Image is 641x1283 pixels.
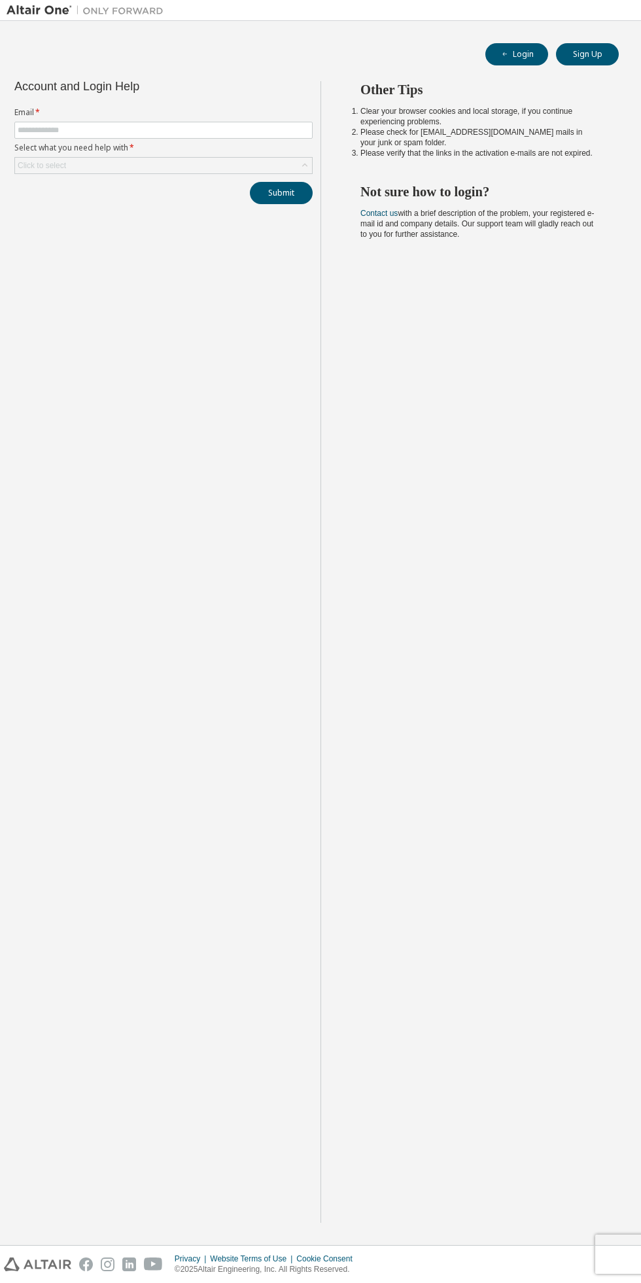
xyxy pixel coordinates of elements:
img: linkedin.svg [122,1257,136,1271]
h2: Other Tips [360,81,595,98]
a: Contact us [360,209,398,218]
div: Click to select [18,160,66,171]
div: Website Terms of Use [210,1254,296,1264]
button: Login [485,43,548,65]
img: Altair One [7,4,170,17]
li: Please check for [EMAIL_ADDRESS][DOMAIN_NAME] mails in your junk or spam folder. [360,127,595,148]
h2: Not sure how to login? [360,183,595,200]
label: Email [14,107,313,118]
div: Account and Login Help [14,81,253,92]
p: © 2025 Altair Engineering, Inc. All Rights Reserved. [175,1264,360,1275]
div: Cookie Consent [296,1254,360,1264]
li: Please verify that the links in the activation e-mails are not expired. [360,148,595,158]
div: Click to select [15,158,312,173]
div: Privacy [175,1254,210,1264]
label: Select what you need help with [14,143,313,153]
img: instagram.svg [101,1257,114,1271]
img: youtube.svg [144,1257,163,1271]
li: Clear your browser cookies and local storage, if you continue experiencing problems. [360,106,595,127]
span: with a brief description of the problem, your registered e-mail id and company details. Our suppo... [360,209,595,239]
img: facebook.svg [79,1257,93,1271]
button: Submit [250,182,313,204]
button: Sign Up [556,43,619,65]
img: altair_logo.svg [4,1257,71,1271]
